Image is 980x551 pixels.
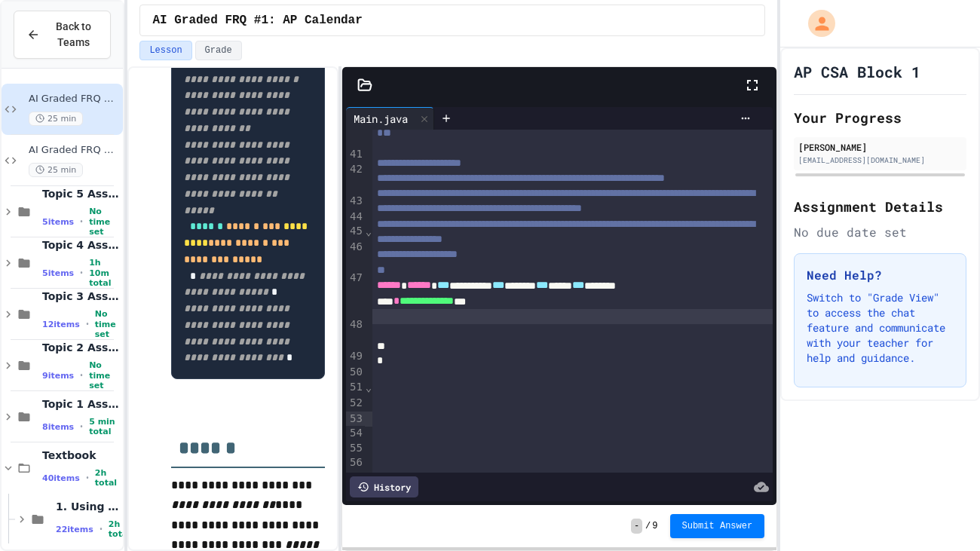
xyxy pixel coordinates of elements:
div: 54 [346,426,365,441]
span: Topic 2 Assignments [42,341,120,354]
span: • [80,216,83,228]
span: Topic 1 Assignments [42,397,120,411]
span: AI Graded FRQ #1: AP Calendar [29,93,120,106]
div: 49 [346,349,365,365]
div: [EMAIL_ADDRESS][DOMAIN_NAME] [798,155,962,166]
span: 5 items [42,217,74,227]
div: 56 [346,455,365,470]
div: 47 [346,271,365,317]
h2: Your Progress [794,107,966,128]
span: No time set [89,207,120,237]
span: 5 items [42,268,74,278]
span: Topic 5 Assignments [42,187,120,201]
div: My Account [792,6,839,41]
div: History [350,476,418,497]
button: Grade [195,41,242,60]
button: Submit Answer [670,514,765,538]
span: 12 items [42,320,80,329]
div: 44 [346,210,365,225]
div: 55 [346,441,365,456]
div: 41 [346,147,365,163]
span: Submit Answer [682,520,753,532]
div: 43 [346,194,365,210]
h1: AP CSA Block 1 [794,61,920,82]
span: • [80,421,83,433]
div: [PERSON_NAME] [798,140,962,154]
div: 50 [346,365,365,381]
span: No time set [89,360,120,390]
span: • [80,369,83,381]
div: 42 [346,162,365,193]
span: Back to Teams [49,19,98,51]
h2: Assignment Details [794,196,966,217]
span: Topic 3 Assignments [42,289,120,303]
p: Switch to "Grade View" to access the chat feature and communicate with your teacher for help and ... [807,290,954,366]
span: 5 min total [89,417,120,436]
div: 45 [346,224,365,240]
span: • [86,472,89,484]
div: 46 [346,240,365,271]
span: 25 min [29,163,83,177]
span: • [80,267,83,279]
span: 1h 10m total [89,258,120,288]
div: Main.java [346,111,415,127]
span: Fold line [365,381,372,393]
div: No due date set [794,223,966,241]
span: • [86,318,89,330]
span: 8 items [42,422,74,432]
div: 52 [346,396,365,412]
span: Fold line [365,225,372,237]
div: 48 [346,317,365,348]
button: Lesson [139,41,191,60]
span: 9 items [42,371,74,381]
span: / [645,520,651,532]
span: 2h total [95,468,121,488]
span: - [631,519,642,534]
span: 22 items [56,525,93,534]
span: 2h total [109,519,130,539]
span: AI Graded FRQ #2: Frog Simulation [29,144,120,157]
span: No time set [95,309,121,339]
div: 51 [346,380,365,396]
span: Textbook [42,448,120,462]
span: 9 [652,520,657,532]
div: Main.java [346,107,434,130]
button: Back to Teams [14,11,111,59]
span: AI Graded FRQ #1: AP Calendar [152,11,362,29]
span: 25 min [29,112,83,126]
span: Topic 4 Assignments [42,238,120,252]
span: • [100,523,103,535]
span: 40 items [42,473,80,483]
div: 53 [346,412,365,427]
h3: Need Help? [807,266,954,284]
span: 1. Using Objects and Methods [56,500,120,513]
div: 40 [346,115,365,146]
